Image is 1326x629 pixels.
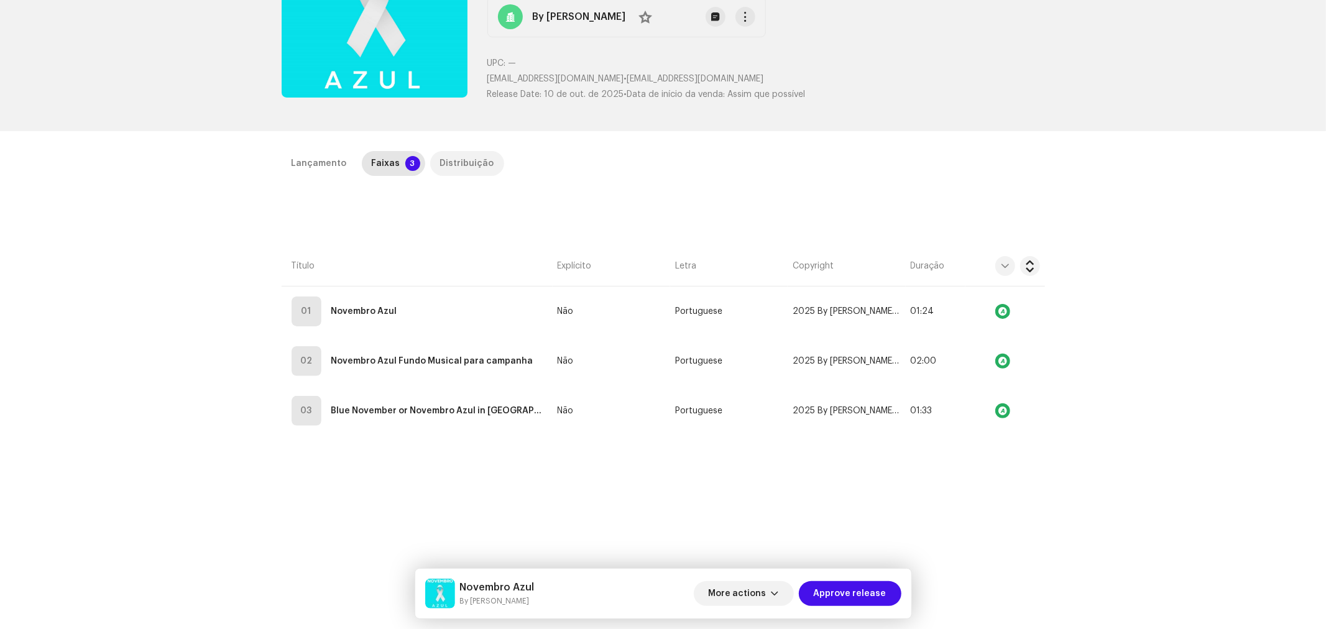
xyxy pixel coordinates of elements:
div: 02 [292,346,321,376]
span: Duração [911,260,945,272]
div: Distribuição [440,151,494,176]
div: 01 [292,296,321,326]
h5: Novembro Azul [460,580,535,595]
span: UPC: [487,59,506,68]
p: • [487,73,1045,86]
span: Não [558,307,574,316]
span: Não [558,357,574,366]
button: More actions [694,581,794,606]
span: Data de início da venda: [627,90,725,99]
span: More actions [709,581,767,606]
span: Copyright [793,260,834,272]
span: 2025 By Levi de Oliveira, Licenciada por BiBiPi [793,357,900,366]
span: Título [292,260,315,272]
span: Portuguese [675,406,722,416]
span: Explícito [558,260,592,272]
div: 03 [292,396,321,426]
span: Release Date: [487,90,542,99]
span: • [487,90,627,99]
span: 02:00 [911,357,937,365]
strong: Novembro Azul [331,299,397,324]
span: Approve release [814,581,886,606]
img: ee8696fc-2e1f-4e10-90d4-c4eddcffcc86 [425,579,455,608]
span: 2025 By Levi de Oliveira, Licenciada por BiBiPi [793,307,900,316]
div: Lançamento [292,151,347,176]
span: Portuguese [675,357,722,366]
span: [EMAIL_ADDRESS][DOMAIN_NAME] [627,75,764,83]
span: 2025 By Levi de Oliveira, Licenciada por BiBiPi [793,406,900,416]
small: Novembro Azul [460,595,535,607]
span: 01:33 [911,406,932,415]
span: Portuguese [675,307,722,316]
span: 01:24 [911,307,934,316]
span: Assim que possível [728,90,806,99]
span: [EMAIL_ADDRESS][DOMAIN_NAME] [487,75,624,83]
div: Faixas [372,151,400,176]
strong: Blue November or Novembro Azul in Brazil [331,398,543,423]
strong: Novembro Azul Fundo Musical para campanha [331,349,533,374]
span: — [509,59,517,68]
p-badge: 3 [405,156,420,171]
span: Não [558,406,574,416]
span: 10 de out. de 2025 [545,90,624,99]
span: Letra [675,260,696,272]
button: Approve release [799,581,901,606]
